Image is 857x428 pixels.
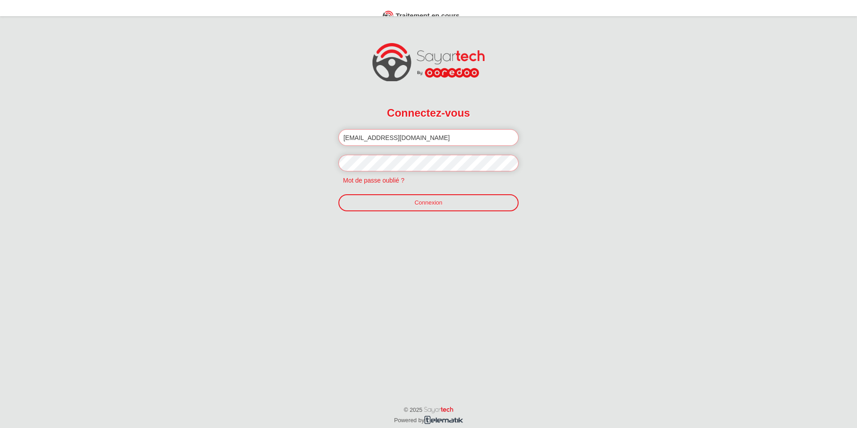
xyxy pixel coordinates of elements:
[383,11,394,22] img: loading.gif
[365,397,492,425] p: © 2025 Powered by
[338,129,519,146] input: Email
[396,12,462,19] span: Traitement en cours.
[338,101,519,125] h2: Connectez-vous
[338,177,409,184] a: Mot de passe oublié ?
[338,194,519,211] a: Connexion
[424,416,463,424] img: telematik.png
[424,407,453,413] img: word_sayartech.png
